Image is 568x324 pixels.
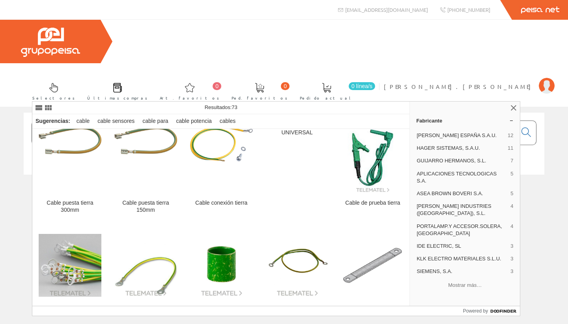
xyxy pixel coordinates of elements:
div: Cable de prueba tierra [342,200,404,207]
img: CABLE(5) PUESTA TIERRA 25 300 [342,234,404,297]
span: 0 [213,82,221,90]
div: Sugerencias: [32,116,72,127]
a: Powered by [463,306,520,316]
img: CABLE TOMA TIERRA P/ARMARIO gtlan [266,234,329,297]
span: [EMAIL_ADDRESS][DOMAIN_NAME] [345,6,428,13]
div: Cable conexión tierra [190,200,253,207]
img: Cable de tierra M8/M8 [39,234,101,297]
a: Cable conexión tierra Cable conexión tierra [184,116,259,223]
span: 4 [510,203,513,217]
div: Cable puesta tierra 150mm [114,200,177,214]
div: Cable puesta tierra 300mm [39,200,101,214]
span: 11 [508,145,513,152]
span: 5 [510,190,513,197]
span: APLICACIONES TECNOLOGICAS S.A. [417,170,507,185]
span: HAGER SISTEMAS, S.A.U. [417,145,504,152]
div: cables [217,114,239,128]
div: © Grupo Peisa [24,185,544,191]
span: 3 [510,255,513,262]
span: Art. favoritos [160,94,219,102]
span: [PERSON_NAME] INDUSTRIES ([GEOGRAPHIC_DATA]), S.L. [417,203,507,217]
span: 7 [510,157,513,164]
span: IDE ELECTRIC, SL [417,243,507,250]
span: 3 [510,268,513,275]
span: 3 [510,243,513,250]
span: Powered by [463,307,488,315]
img: CONECTOR TIERRA CABLES BLINDADOS C/VERDE [190,234,253,297]
span: Resultados: [205,104,237,110]
span: PORTALAMP.Y ACCESOR.SOLERA, [GEOGRAPHIC_DATA] [417,223,507,237]
span: 0 línea/s [349,82,375,90]
img: Cable conexión tierra [190,126,253,189]
div: GRAPA CABLE TIERRA UNIVERSAL [266,122,329,136]
a: Cable puesta tierra 150mm Cable puesta tierra 150mm [108,116,183,223]
span: ASEA BROWN BOVERI S.A. [417,190,507,197]
button: Mostrar más… [413,279,517,292]
img: Cable puesta tierra 300mm [39,126,101,189]
span: Ped. favoritos [232,94,288,102]
span: 5 [510,170,513,185]
a: [PERSON_NAME].[PERSON_NAME] [384,76,555,84]
img: Grupo Peisa [21,28,80,57]
span: [PERSON_NAME] ESPAÑA S.A.U. [417,132,504,139]
span: Últimas compras [87,94,148,102]
img: Cable de prueba tierra [348,122,398,193]
a: Selectores [24,76,79,105]
span: 12 [508,132,513,139]
a: GRAPA CABLE TIERRA UNIVERSAL [260,116,335,223]
a: Últimas compras [79,76,151,105]
div: cable [73,114,93,128]
span: 0 [281,82,290,90]
span: SIEMENS, S.A. [417,268,507,275]
a: Cable puesta tierra 300mm Cable puesta tierra 300mm [32,116,108,223]
img: Cable puesta tierra 150mm [114,126,177,189]
div: cable sensores [94,114,138,128]
div: cable para [139,114,171,128]
a: Cable de prueba tierra Cable de prueba tierra [335,116,411,223]
img: Cable de puesta a tierra [114,234,177,297]
div: cable potencia [173,114,215,128]
a: Fabricante [410,114,520,127]
span: Pedido actual [300,94,353,102]
span: Selectores [32,94,75,102]
span: [PHONE_NUMBER] [447,6,490,13]
span: GUIJARRO HERMANOS, S.L. [417,157,507,164]
span: 4 [510,223,513,237]
span: [PERSON_NAME].[PERSON_NAME] [384,83,535,90]
span: 73 [232,104,237,110]
span: KLK ELECTRO MATERIALES S.L.U. [417,255,507,262]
